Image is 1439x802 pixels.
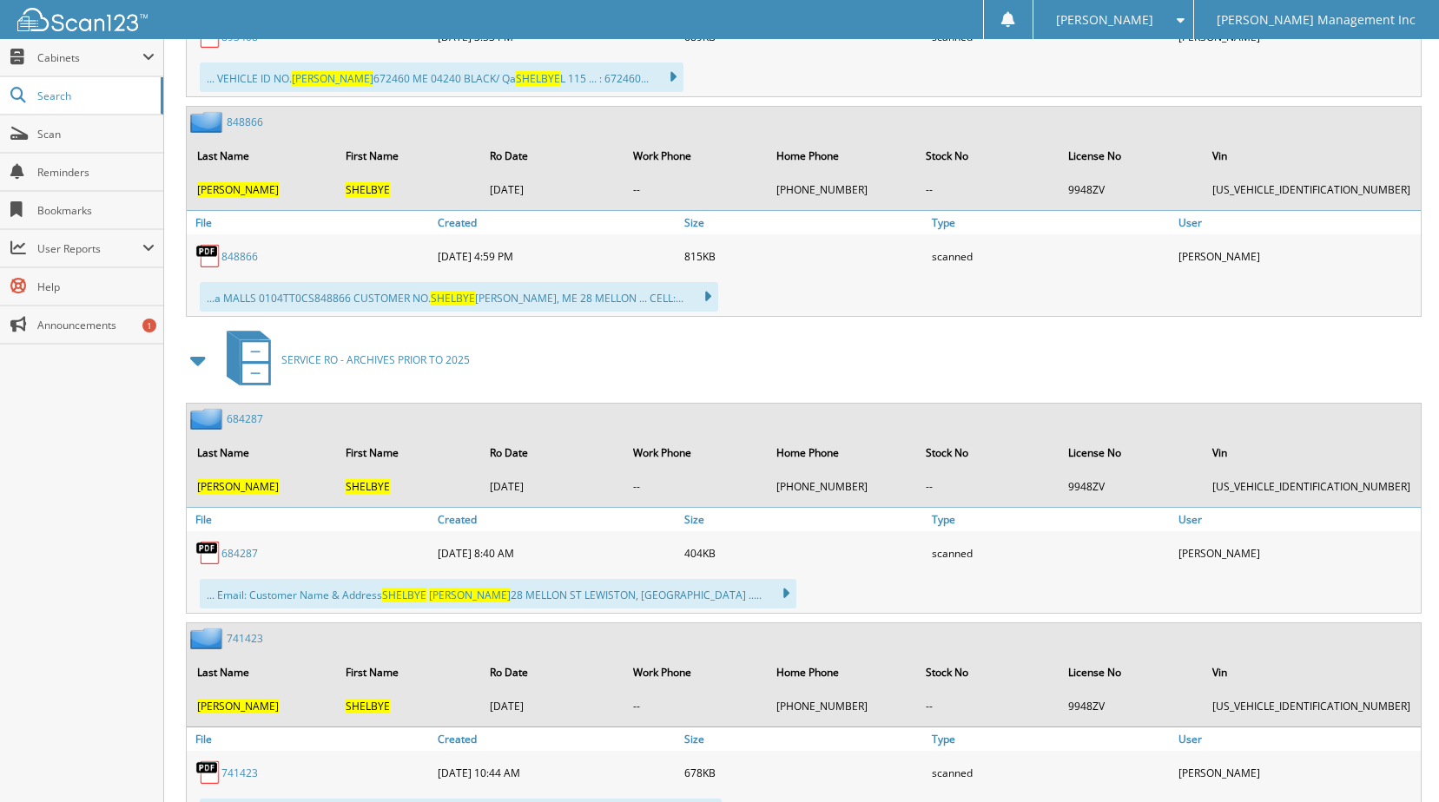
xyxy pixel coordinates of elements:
a: Created [433,508,680,531]
div: ... Email: Customer Name & Address 28 MELLON ST LEWISTON, [GEOGRAPHIC_DATA] ..... [200,579,796,608]
span: SHELBYE [431,291,475,306]
td: [PHONE_NUMBER] [768,175,915,204]
img: PDF.png [195,243,221,269]
th: Last Name [188,138,335,174]
th: Ro Date [481,435,623,470]
a: 848866 [227,115,263,129]
th: First Name [337,138,479,174]
td: [US_VEHICLE_IDENTIFICATION_NUMBER] [1204,692,1419,720]
span: Help [37,279,155,294]
td: [DATE] [481,175,623,204]
div: [DATE] 10:44 AM [433,755,680,790]
img: scan123-logo-white.svg [17,8,148,31]
th: Home Phone [768,435,915,470]
td: [PHONE_NUMBER] [768,472,915,501]
td: [US_VEHICLE_IDENTIFICATION_NUMBER] [1204,175,1419,204]
td: [PHONE_NUMBER] [768,692,915,720]
div: 678KB [680,755,927,790]
th: License No [1059,654,1201,690]
td: -- [917,175,1058,204]
a: Created [433,211,680,234]
a: User [1174,508,1421,531]
img: folder2.png [190,628,227,649]
a: User [1174,211,1421,234]
th: First Name [337,435,479,470]
th: Ro Date [481,138,623,174]
div: ... VEHICLE ID NO. 672460 ME 04240 BLACK/ Qa L 115 ... : 672460... [200,62,683,92]
a: 684287 [221,546,258,561]
td: 9948ZV [1059,692,1201,720]
span: [PERSON_NAME] [429,588,511,602]
td: -- [624,472,766,501]
td: -- [624,692,766,720]
th: Stock No [917,654,1058,690]
th: Vin [1204,138,1419,174]
a: Created [433,727,680,751]
a: 741423 [227,631,263,646]
a: File [187,727,433,751]
img: folder2.png [190,408,227,430]
span: SHELBYE [346,699,390,713]
span: Scan [37,127,155,141]
span: SHELBYE [346,182,390,197]
div: [PERSON_NAME] [1174,755,1421,790]
img: PDF.png [195,540,221,566]
th: Work Phone [624,138,766,174]
span: Bookmarks [37,203,155,218]
img: folder2.png [190,111,227,133]
a: Type [927,727,1174,751]
a: SERVICE RO - ARCHIVES PRIOR TO 2025 [216,325,470,394]
span: SHELBYE [382,588,426,602]
div: [PERSON_NAME] [1174,536,1421,570]
a: File [187,508,433,531]
div: scanned [927,536,1174,570]
th: Home Phone [768,654,915,690]
a: 848866 [221,249,258,264]
th: Stock No [917,138,1058,174]
span: [PERSON_NAME] [292,71,373,86]
td: -- [917,692,1058,720]
span: SERVICE RO - ARCHIVES PRIOR TO 2025 [281,352,470,367]
th: Last Name [188,654,335,690]
span: [PERSON_NAME] Management Inc [1217,15,1416,25]
a: User [1174,727,1421,751]
span: User Reports [37,241,142,256]
div: [PERSON_NAME] [1174,239,1421,273]
td: 9948ZV [1059,472,1201,501]
th: Vin [1204,435,1419,470]
div: [DATE] 4:59 PM [433,239,680,273]
img: PDF.png [195,759,221,786]
th: Vin [1204,654,1419,690]
span: Cabinets [37,50,142,65]
span: Search [37,89,152,103]
td: [US_VEHICLE_IDENTIFICATION_NUMBER] [1204,472,1419,501]
a: 684287 [227,411,263,426]
a: Size [680,727,927,751]
td: [DATE] [481,692,623,720]
a: Type [927,508,1174,531]
a: Size [680,508,927,531]
a: File [187,211,433,234]
span: SHELBYE [516,71,560,86]
th: Work Phone [624,654,766,690]
th: Last Name [188,435,335,470]
th: Work Phone [624,435,766,470]
span: [PERSON_NAME] [1056,15,1153,25]
a: Size [680,211,927,234]
span: SHELBYE [346,479,390,494]
td: -- [624,175,766,204]
a: 741423 [221,766,258,780]
div: [DATE] 8:40 AM [433,536,680,570]
a: Type [927,211,1174,234]
th: Stock No [917,435,1058,470]
div: 1 [142,319,156,332]
div: 815KB [680,239,927,273]
th: First Name [337,654,479,690]
span: Reminders [37,165,155,180]
td: -- [917,472,1058,501]
th: License No [1059,138,1201,174]
div: scanned [927,755,1174,790]
span: Announcements [37,318,155,332]
td: [DATE] [481,472,623,501]
td: 9948ZV [1059,175,1201,204]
